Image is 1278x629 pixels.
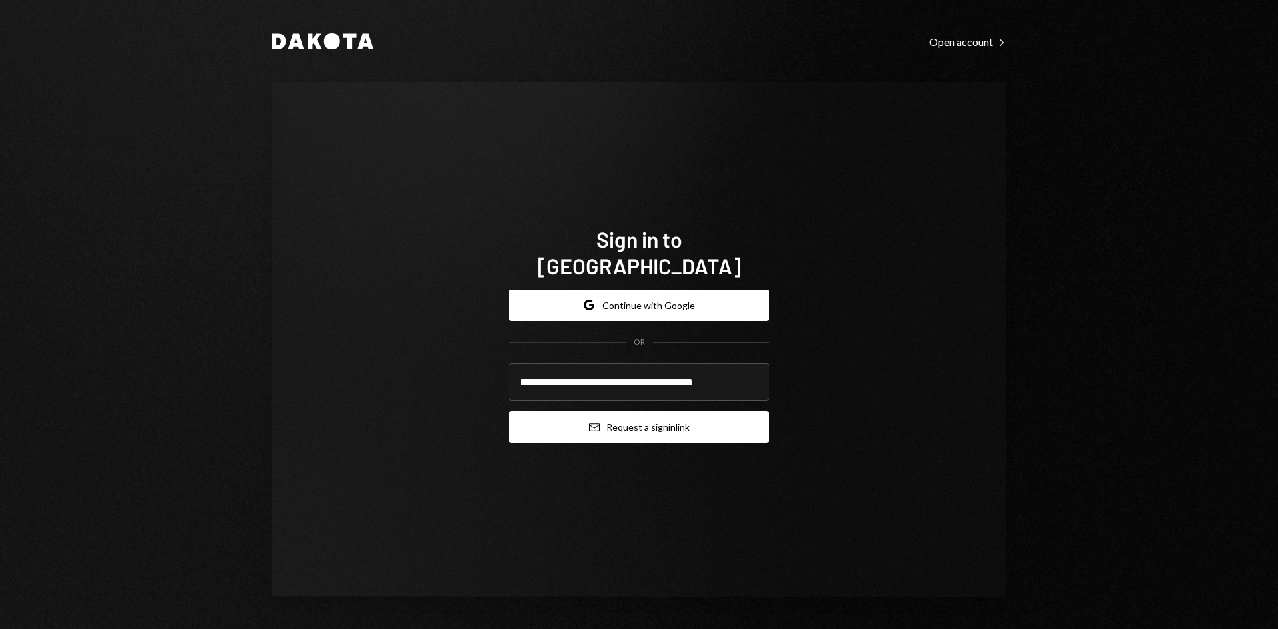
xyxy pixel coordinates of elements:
h1: Sign in to [GEOGRAPHIC_DATA] [509,226,769,279]
button: Continue with Google [509,290,769,321]
button: Request a signinlink [509,411,769,443]
a: Open account [929,34,1006,49]
div: OR [634,337,645,348]
div: Open account [929,35,1006,49]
